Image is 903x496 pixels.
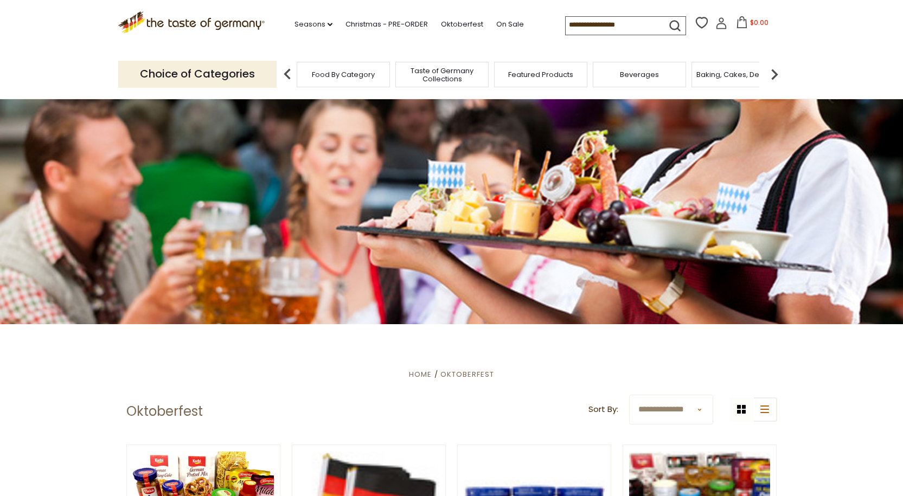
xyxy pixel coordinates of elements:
p: Choice of Categories [118,61,277,87]
a: On Sale [496,18,524,30]
h1: Oktoberfest [126,403,203,420]
a: Oktoberfest [441,18,483,30]
a: Baking, Cakes, Desserts [696,70,780,79]
a: Christmas - PRE-ORDER [345,18,428,30]
a: Seasons [294,18,332,30]
span: $0.00 [750,18,768,27]
button: $0.00 [729,16,776,33]
a: Home [409,369,432,379]
label: Sort By: [588,403,618,416]
img: next arrow [764,63,785,85]
a: Beverages [620,70,659,79]
a: Oktoberfest [440,369,494,379]
img: previous arrow [277,63,298,85]
a: Featured Products [508,70,573,79]
a: Food By Category [312,70,375,79]
a: Taste of Germany Collections [399,67,485,83]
